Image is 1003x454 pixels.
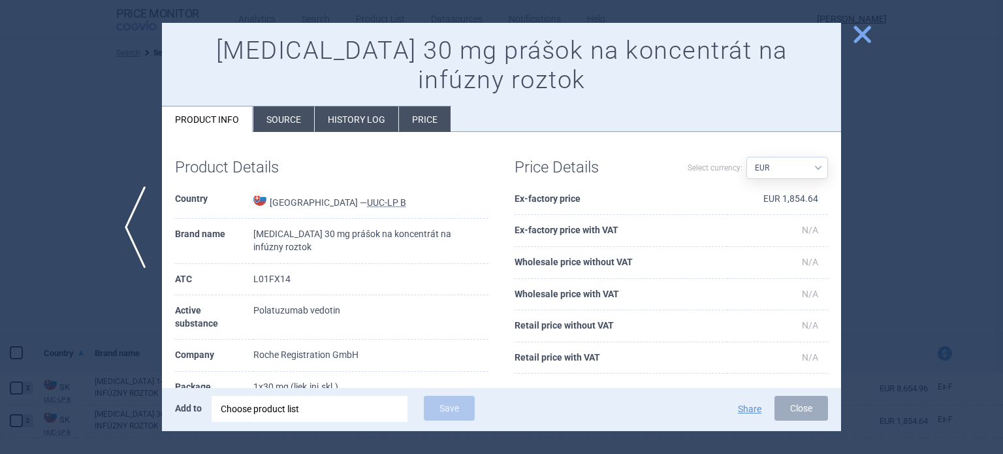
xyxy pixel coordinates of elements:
[399,106,451,132] li: Price
[802,289,818,299] span: N/A
[515,247,727,279] th: Wholesale price without VAT
[253,372,488,404] td: 1x30 mg (liek.inj.skl.)
[802,320,818,331] span: N/A
[175,340,253,372] th: Company
[738,404,761,413] button: Share
[175,184,253,219] th: Country
[175,36,828,95] h1: [MEDICAL_DATA] 30 mg prášok na koncentrát na infúzny roztok
[221,396,398,422] div: Choose product list
[367,197,406,208] abbr: UUC-LP B — List of medicinal products published by the Ministry of Health of the Slovak Republic ...
[253,219,488,263] td: [MEDICAL_DATA] 30 mg prášok na koncentrát na infúzny roztok
[253,106,314,132] li: Source
[175,295,253,340] th: Active substance
[175,158,332,177] h1: Product Details
[253,184,488,219] td: [GEOGRAPHIC_DATA] —
[175,219,253,263] th: Brand name
[162,106,253,132] li: Product info
[175,396,202,421] p: Add to
[253,193,266,206] img: Slovakia
[802,257,818,267] span: N/A
[424,396,475,421] button: Save
[315,106,398,132] li: History log
[515,342,727,374] th: Retail price with VAT
[253,264,488,296] td: L01FX14
[802,352,818,363] span: N/A
[253,340,488,372] td: Roche Registration GmbH
[515,279,727,311] th: Wholesale price with VAT
[515,310,727,342] th: Retail price without VAT
[212,396,407,422] div: Choose product list
[175,264,253,296] th: ATC
[515,215,727,247] th: Ex-factory price with VAT
[253,295,488,340] td: Polatuzumab vedotin
[515,158,671,177] h1: Price Details
[175,372,253,404] th: Package
[727,184,828,216] td: EUR 1,854.64
[774,396,828,421] button: Close
[802,225,818,235] span: N/A
[515,184,727,216] th: Ex-factory price
[688,157,742,179] label: Select currency:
